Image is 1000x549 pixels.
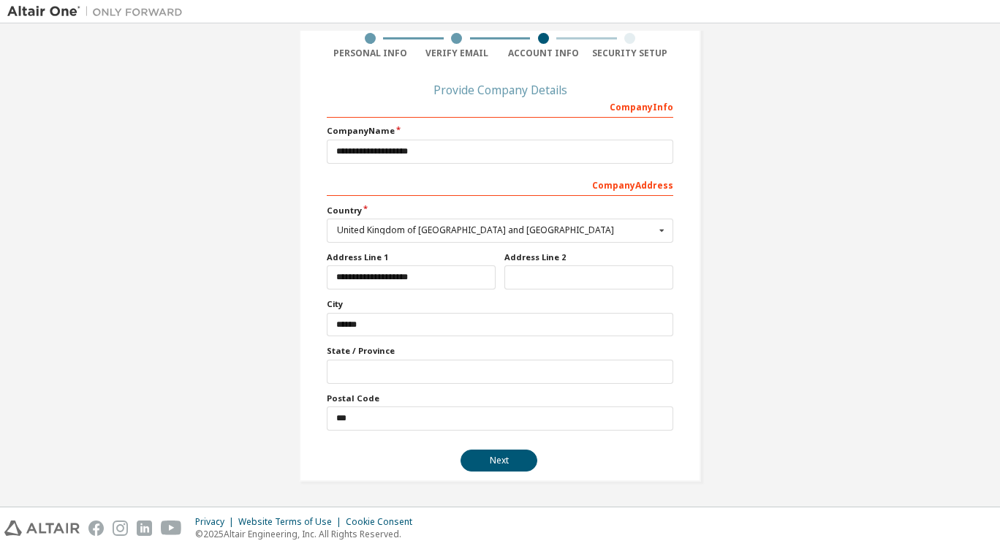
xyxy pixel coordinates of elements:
div: Company Info [327,94,673,118]
div: Personal Info [327,48,414,59]
button: Next [461,450,537,472]
img: Altair One [7,4,190,19]
div: Company Address [327,173,673,196]
img: instagram.svg [113,520,128,536]
div: Privacy [195,516,238,528]
label: City [327,298,673,310]
label: Postal Code [327,393,673,404]
div: Provide Company Details [327,86,673,94]
label: Company Name [327,125,673,137]
img: linkedin.svg [137,520,152,536]
img: facebook.svg [88,520,104,536]
label: Address Line 1 [327,251,496,263]
div: Account Info [500,48,587,59]
div: United Kingdom of [GEOGRAPHIC_DATA] and [GEOGRAPHIC_DATA] [337,226,655,235]
label: State / Province [327,345,673,357]
img: youtube.svg [161,520,182,536]
img: altair_logo.svg [4,520,80,536]
label: Country [327,205,673,216]
div: Website Terms of Use [238,516,346,528]
p: © 2025 Altair Engineering, Inc. All Rights Reserved. [195,528,421,540]
div: Verify Email [414,48,501,59]
div: Security Setup [587,48,674,59]
label: Address Line 2 [504,251,673,263]
div: Cookie Consent [346,516,421,528]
